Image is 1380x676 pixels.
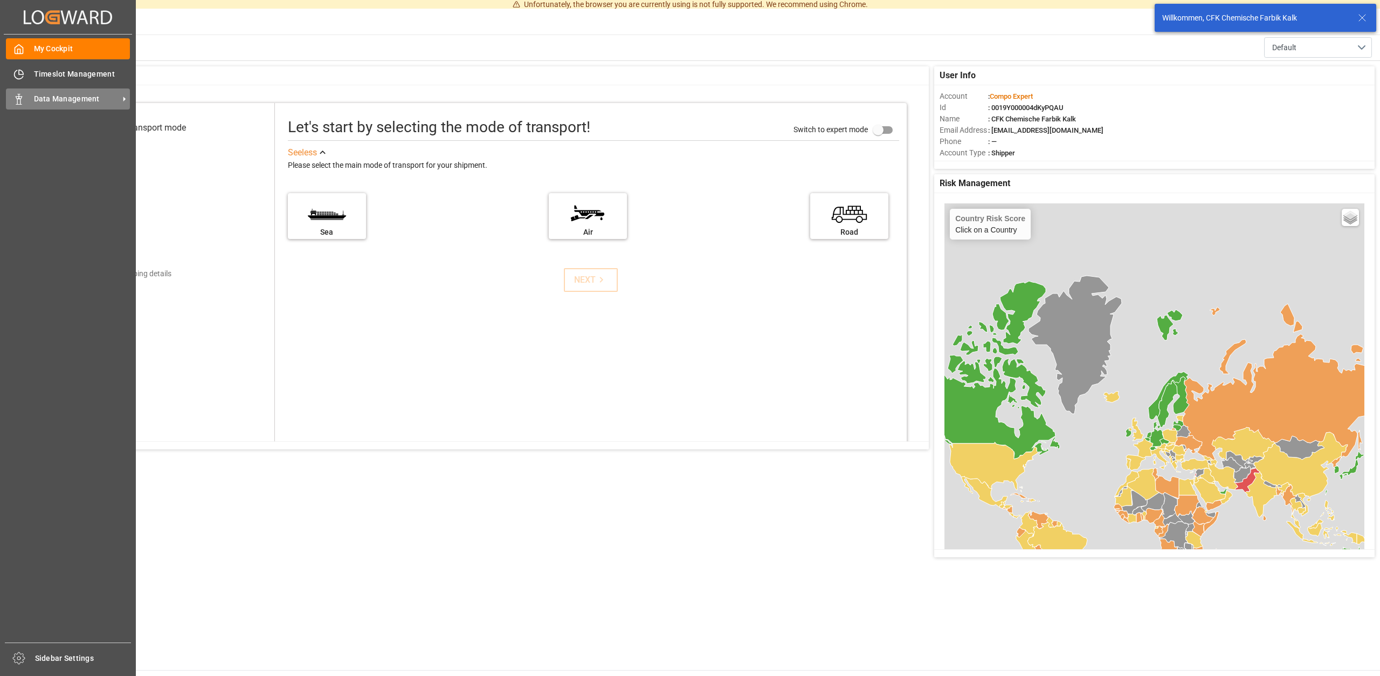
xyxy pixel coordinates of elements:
[988,104,1064,112] span: : 0019Y000004dKyPQAU
[988,138,997,146] span: : —
[940,113,988,125] span: Name
[940,102,988,113] span: Id
[564,268,618,292] button: NEXT
[988,92,1033,100] span: :
[1342,209,1359,226] a: Layers
[940,177,1010,190] span: Risk Management
[34,93,119,105] span: Data Management
[988,115,1076,123] span: : CFK Chemische Farbik Kalk
[1272,42,1296,53] span: Default
[816,227,883,238] div: Road
[574,274,607,286] div: NEXT
[6,38,130,59] a: My Cockpit
[6,63,130,84] a: Timeslot Management
[34,69,130,80] span: Timeslot Management
[793,125,868,134] span: Switch to expert mode
[955,214,1025,234] div: Click on a Country
[940,136,988,147] span: Phone
[35,653,132,664] span: Sidebar Settings
[940,91,988,102] span: Account
[102,121,186,134] div: Select transport mode
[104,268,171,279] div: Add shipping details
[288,146,317,159] div: See less
[940,147,988,159] span: Account Type
[988,149,1015,157] span: : Shipper
[293,227,361,238] div: Sea
[34,43,130,54] span: My Cockpit
[955,214,1025,223] h4: Country Risk Score
[288,159,899,172] div: Please select the main mode of transport for your shipment.
[940,125,988,136] span: Email Address
[288,116,590,139] div: Let's start by selecting the mode of transport!
[990,92,1033,100] span: Compo Expert
[988,126,1103,134] span: : [EMAIL_ADDRESS][DOMAIN_NAME]
[554,227,622,238] div: Air
[940,69,976,82] span: User Info
[1162,12,1348,24] div: Willkommen, CFK Chemische Farbik Kalk
[1264,37,1372,58] button: open menu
